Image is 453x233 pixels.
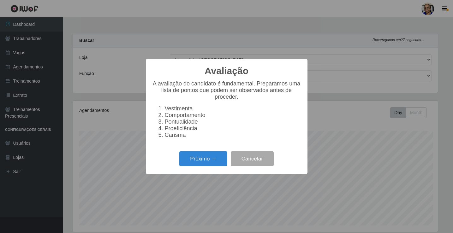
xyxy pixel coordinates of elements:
[231,151,274,166] button: Cancelar
[165,105,301,112] li: Vestimenta
[165,132,301,138] li: Carisma
[179,151,227,166] button: Próximo →
[165,125,301,132] li: Proeficiência
[165,112,301,119] li: Comportamento
[165,119,301,125] li: Pontualidade
[205,65,248,77] h2: Avaliação
[152,80,301,100] p: A avaliação do candidato é fundamental. Preparamos uma lista de pontos que podem ser observados a...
